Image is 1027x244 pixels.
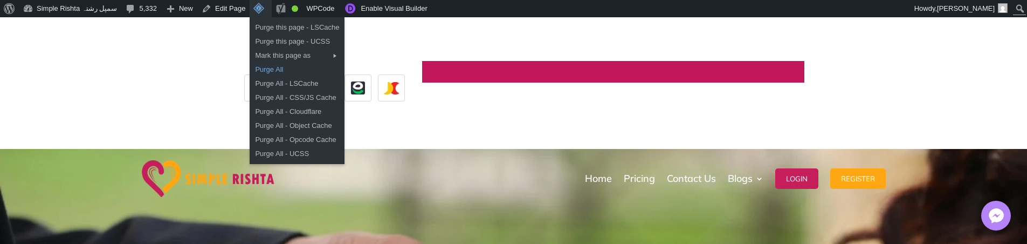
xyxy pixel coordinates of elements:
a: Purge All - Opcode Cache [250,133,344,147]
a: Purge All - LSCache [250,77,344,91]
span: [PERSON_NAME] [937,4,995,12]
a: Purge All - Object Cache [250,119,344,133]
a: Purge All [250,63,344,77]
a: Purge this page - LSCache [250,21,344,35]
a: Home [585,152,612,206]
a: Blogs [728,152,763,206]
a: Pricing [624,152,655,206]
div: Good [292,5,298,12]
img: Messenger [985,205,1007,227]
a: Register [830,152,886,206]
a: Login [775,152,818,206]
a: Purge All - Cloudflare [250,105,344,119]
div: Mark this page as [250,49,344,63]
a: Purge All - CSS/JS Cache [250,91,344,105]
a: Purge All - UCSS [250,147,344,161]
a: Purge this page - UCSS [250,35,344,49]
button: Login [775,168,818,189]
a: Contact Us [667,152,716,206]
button: Register [830,168,886,189]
